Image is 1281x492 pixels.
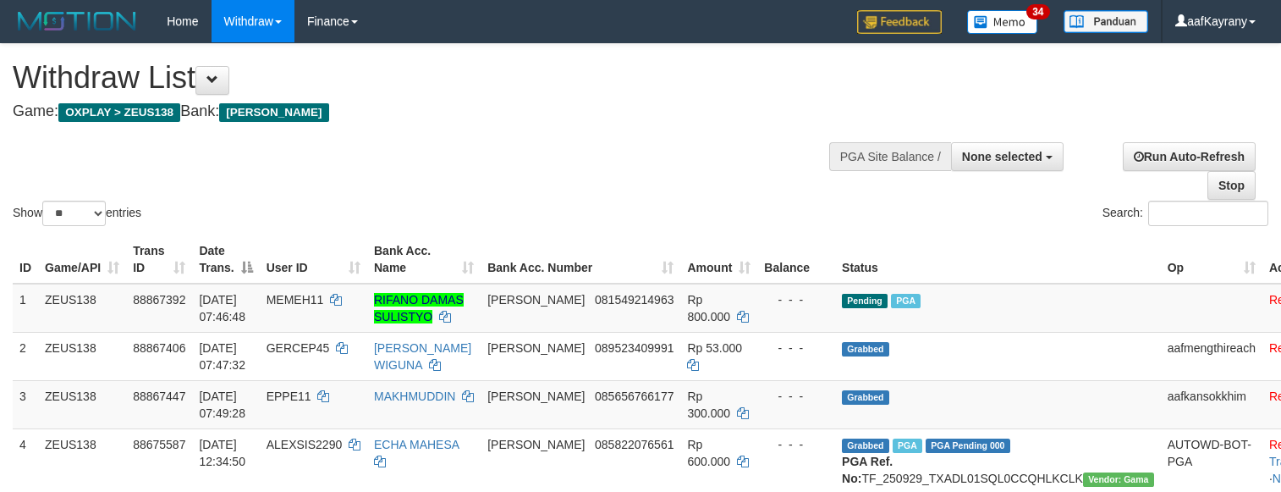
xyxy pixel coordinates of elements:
span: ALEXSIS2290 [267,438,343,451]
td: aafkansokkhim [1161,380,1262,428]
a: MAKHMUDDIN [374,390,455,403]
span: Grabbed [842,439,889,453]
td: 2 [13,332,38,380]
img: panduan.png [1064,10,1148,33]
h1: Withdraw List [13,61,837,95]
span: Copy 085656766177 to clipboard [595,390,673,403]
img: Button%20Memo.svg [967,10,1038,34]
th: Status [835,235,1161,284]
td: aafmengthireach [1161,332,1262,380]
td: 3 [13,380,38,428]
div: - - - [764,340,828,357]
span: [DATE] 07:47:32 [199,341,245,372]
span: Copy 081549214963 to clipboard [595,293,673,307]
span: Copy 085822076561 to clipboard [595,438,673,451]
a: [PERSON_NAME] WIGUNA [374,341,471,372]
span: [PERSON_NAME] [487,390,585,403]
td: ZEUS138 [38,380,126,428]
span: EPPE11 [267,390,311,403]
span: Vendor URL: https://trx31.1velocity.biz [1083,473,1154,487]
div: PGA Site Balance / [829,142,951,171]
div: - - - [764,388,828,405]
th: Amount: activate to sort column ascending [680,235,757,284]
span: Pending [842,294,888,308]
span: None selected [962,150,1042,163]
span: [PERSON_NAME] [487,438,585,451]
img: Feedback.jpg [857,10,942,34]
th: Bank Acc. Name: activate to sort column ascending [367,235,481,284]
span: [DATE] 07:49:28 [199,390,245,420]
span: MEMEH11 [267,293,324,307]
td: 1 [13,284,38,333]
span: Marked by aafkaynarin [891,294,921,308]
th: Bank Acc. Number: activate to sort column ascending [481,235,680,284]
a: Stop [1207,171,1256,200]
span: Copy 089523409991 to clipboard [595,341,673,355]
div: - - - [764,436,828,453]
span: PGA Pending [926,439,1010,453]
img: MOTION_logo.png [13,8,141,34]
label: Show entries [13,201,141,226]
input: Search: [1148,201,1268,226]
select: Showentries [42,201,106,226]
td: ZEUS138 [38,284,126,333]
span: Marked by aafpengsreynich [893,439,922,453]
th: Game/API: activate to sort column ascending [38,235,126,284]
span: 88675587 [133,438,185,451]
span: 34 [1026,4,1049,19]
span: OXPLAY > ZEUS138 [58,103,180,122]
span: Grabbed [842,390,889,405]
th: ID [13,235,38,284]
span: [PERSON_NAME] [487,293,585,307]
span: Grabbed [842,342,889,357]
span: [DATE] 12:34:50 [199,438,245,468]
span: 88867392 [133,293,185,307]
div: - - - [764,291,828,308]
button: None selected [951,142,1064,171]
a: Run Auto-Refresh [1123,142,1256,171]
th: Balance [757,235,835,284]
span: 88867406 [133,341,185,355]
a: RIFANO DAMAS SULISTYO [374,293,464,323]
h4: Game: Bank: [13,103,837,120]
span: 88867447 [133,390,185,403]
span: Rp 600.000 [687,438,730,468]
th: Op: activate to sort column ascending [1161,235,1262,284]
a: ECHA MAHESA [374,438,459,451]
span: [DATE] 07:46:48 [199,293,245,323]
span: GERCEP45 [267,341,330,355]
span: Rp 300.000 [687,390,730,420]
span: Rp 53.000 [687,341,742,355]
span: Rp 800.000 [687,293,730,323]
span: [PERSON_NAME] [487,341,585,355]
label: Search: [1102,201,1268,226]
th: Date Trans.: activate to sort column descending [192,235,259,284]
th: Trans ID: activate to sort column ascending [126,235,192,284]
td: ZEUS138 [38,332,126,380]
b: PGA Ref. No: [842,455,893,485]
th: User ID: activate to sort column ascending [260,235,367,284]
span: [PERSON_NAME] [219,103,328,122]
